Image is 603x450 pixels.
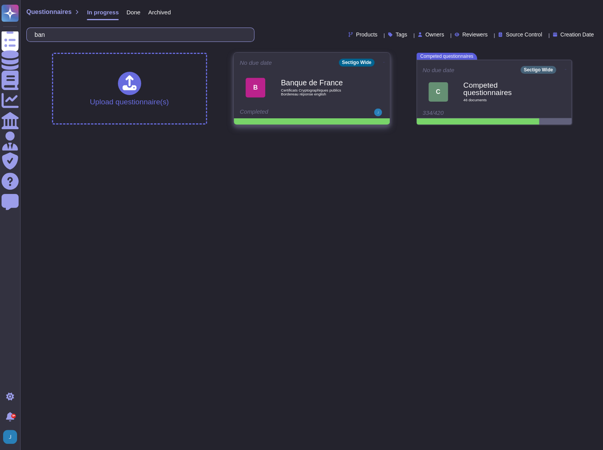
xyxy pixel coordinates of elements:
img: user [3,430,17,444]
div: Sectigo Wide [520,66,556,74]
span: Creation Date [560,32,594,37]
div: B [245,78,265,97]
button: user [2,428,22,445]
div: Completed [240,109,336,116]
span: Reviewers [462,32,487,37]
span: No due date [240,60,272,66]
span: No due date [423,67,454,73]
div: Sectigo Wide [339,59,374,66]
span: Owners [425,32,444,37]
span: Archived [148,9,171,15]
span: In progress [87,9,119,15]
div: C [428,82,448,102]
b: Competed questionnaires [463,81,541,96]
span: Source Control [506,32,542,37]
span: Competed questionnaires [416,53,477,60]
span: 334/420 [423,109,444,116]
input: Search by keywords [31,28,246,42]
span: 46 document s [463,98,541,102]
b: Banque de France [281,79,359,87]
span: Products [356,32,377,37]
span: Certificats Cryptographiques publics Bordereau réponse english [281,88,359,96]
img: user [374,109,382,116]
div: Upload questionnaire(s) [90,72,169,106]
span: Questionnaires [26,9,71,15]
span: Tags [396,32,407,37]
span: Done [126,9,140,15]
div: 9+ [11,414,16,418]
